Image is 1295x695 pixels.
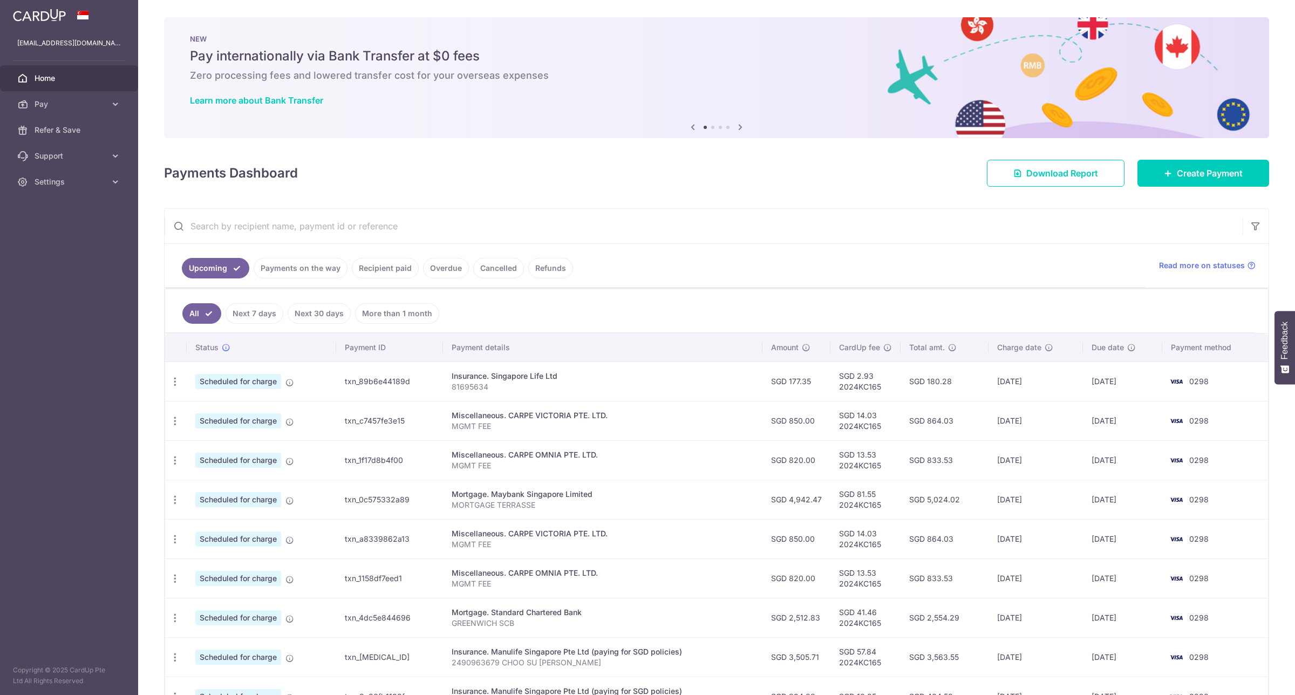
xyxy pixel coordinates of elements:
span: Scheduled for charge [195,413,281,428]
p: MGMT FEE [452,421,753,432]
a: Refunds [528,258,573,278]
img: CardUp [13,9,66,22]
span: 0298 [1189,652,1209,662]
td: [DATE] [989,519,1083,558]
span: 0298 [1189,455,1209,465]
span: Due date [1092,342,1124,353]
span: 0298 [1189,416,1209,425]
td: SGD 820.00 [762,440,830,480]
span: Scheduled for charge [195,453,281,468]
td: SGD 3,505.71 [762,637,830,677]
td: [DATE] [1083,401,1162,440]
a: Next 30 days [288,303,351,324]
td: [DATE] [989,401,1083,440]
td: [DATE] [989,362,1083,401]
a: Cancelled [473,258,524,278]
td: SGD 833.53 [901,558,989,598]
img: Bank Card [1165,572,1187,585]
td: txn_4dc5e844696 [336,598,443,637]
td: txn_a8339862a13 [336,519,443,558]
td: SGD 180.28 [901,362,989,401]
td: SGD 850.00 [762,519,830,558]
p: MGMT FEE [452,460,753,471]
div: Insurance. Singapore Life Ltd [452,371,753,381]
img: Bank Card [1165,533,1187,546]
h5: Pay internationally via Bank Transfer at $0 fees [190,47,1243,65]
span: Total amt. [909,342,945,353]
div: Miscellaneous. CARPE VICTORIA PTE. LTD. [452,410,753,421]
a: All [182,303,221,324]
th: Payment method [1162,333,1268,362]
span: 0298 [1189,377,1209,386]
td: SGD 850.00 [762,401,830,440]
td: SGD 2,554.29 [901,598,989,637]
button: Feedback - Show survey [1274,311,1295,384]
p: 2490963679 CHOO SU [PERSON_NAME] [452,657,753,668]
img: Bank transfer banner [164,17,1269,138]
p: GREENWICH SCB [452,618,753,629]
td: [DATE] [1083,598,1162,637]
td: [DATE] [1083,637,1162,677]
span: Create Payment [1177,167,1243,180]
a: Learn more about Bank Transfer [190,95,323,106]
span: Scheduled for charge [195,374,281,389]
td: SGD 41.46 2024KC165 [830,598,901,637]
a: Next 7 days [226,303,283,324]
span: Scheduled for charge [195,650,281,665]
span: Status [195,342,219,353]
a: Download Report [987,160,1124,187]
td: [DATE] [989,637,1083,677]
span: Feedback [1280,322,1290,359]
span: 0298 [1189,613,1209,622]
td: SGD 5,024.02 [901,480,989,519]
td: SGD 820.00 [762,558,830,598]
span: Scheduled for charge [195,610,281,625]
input: Search by recipient name, payment id or reference [165,209,1243,243]
span: 0298 [1189,495,1209,504]
div: Insurance. Manulife Singapore Pte Ltd (paying for SGD policies) [452,646,753,657]
p: [EMAIL_ADDRESS][DOMAIN_NAME] [17,38,121,49]
img: Bank Card [1165,414,1187,427]
h4: Payments Dashboard [164,163,298,183]
td: txn_89b6e44189d [336,362,443,401]
span: Pay [35,99,106,110]
td: txn_c7457fe3e15 [336,401,443,440]
span: Amount [771,342,799,353]
td: [DATE] [1083,440,1162,480]
span: 0298 [1189,534,1209,543]
span: CardUp fee [839,342,880,353]
p: MGMT FEE [452,539,753,550]
td: SGD 833.53 [901,440,989,480]
td: txn_[MEDICAL_ID] [336,637,443,677]
span: Download Report [1026,167,1098,180]
td: SGD 177.35 [762,362,830,401]
td: [DATE] [1083,362,1162,401]
p: MGMT FEE [452,578,753,589]
td: SGD 2,512.83 [762,598,830,637]
span: Refer & Save [35,125,106,135]
td: [DATE] [989,440,1083,480]
h6: Zero processing fees and lowered transfer cost for your overseas expenses [190,69,1243,82]
span: Scheduled for charge [195,492,281,507]
th: Payment ID [336,333,443,362]
td: txn_1f17d8b4f00 [336,440,443,480]
p: 81695634 [452,381,753,392]
td: SGD 4,942.47 [762,480,830,519]
span: Settings [35,176,106,187]
div: Mortgage. Maybank Singapore Limited [452,489,753,500]
td: txn_1158df7eed1 [336,558,443,598]
a: Create Payment [1137,160,1269,187]
img: Bank Card [1165,493,1187,506]
td: SGD 864.03 [901,401,989,440]
td: SGD 14.03 2024KC165 [830,519,901,558]
span: Read more on statuses [1159,260,1245,271]
td: [DATE] [1083,519,1162,558]
div: Miscellaneous. CARPE VICTORIA PTE. LTD. [452,528,753,539]
img: Bank Card [1165,375,1187,388]
img: Bank Card [1165,651,1187,664]
span: Scheduled for charge [195,532,281,547]
td: [DATE] [989,598,1083,637]
span: Home [35,73,106,84]
td: [DATE] [1083,480,1162,519]
td: SGD 14.03 2024KC165 [830,401,901,440]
